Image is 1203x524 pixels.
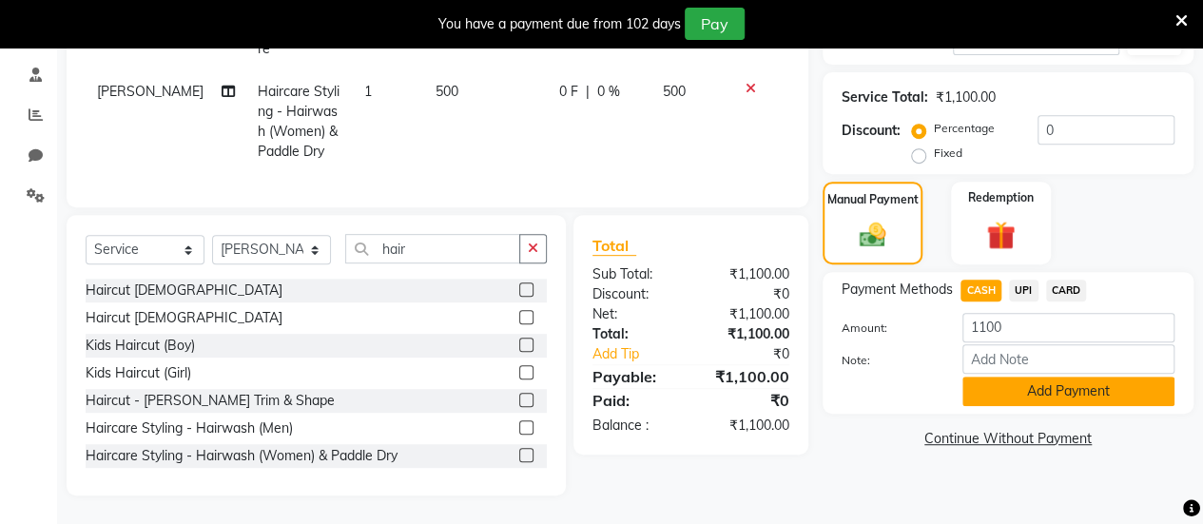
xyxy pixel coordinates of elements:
span: 0 % [597,82,620,102]
input: Add Note [962,344,1174,374]
div: ₹1,100.00 [690,365,804,388]
label: Amount: [827,320,948,337]
div: Service Total: [842,87,928,107]
div: ₹1,100.00 [936,87,996,107]
label: Redemption [968,189,1034,206]
div: Haircut [DEMOGRAPHIC_DATA] [86,281,282,301]
label: Percentage [934,120,995,137]
span: [PERSON_NAME] [97,83,204,100]
span: Total [592,236,636,256]
div: Sub Total: [578,264,691,284]
div: Net: [578,304,691,324]
span: 500 [662,83,685,100]
a: Continue Without Payment [826,429,1190,449]
button: Pay [685,8,745,40]
div: ₹0 [709,344,804,364]
span: UPI [1009,280,1038,301]
div: Kids Haircut (Girl) [86,363,191,383]
div: Paid: [578,389,691,412]
div: Haircut [DEMOGRAPHIC_DATA] [86,308,282,328]
div: ₹0 [690,284,804,304]
div: ₹0 [690,389,804,412]
label: Fixed [934,145,962,162]
div: Kids Haircut (Boy) [86,336,195,356]
span: Haircare Styling - Hairwash (Women) & Paddle Dry [258,83,340,160]
span: 500 [436,83,458,100]
label: Note: [827,352,948,369]
label: Manual Payment [827,191,919,208]
span: CASH [960,280,1001,301]
div: Total: [578,324,691,344]
div: Haircut - [PERSON_NAME] Trim & Shape [86,391,335,411]
input: Search or Scan [345,234,520,263]
span: Payment Methods [842,280,953,300]
img: _gift.svg [978,218,1024,253]
div: ₹1,100.00 [690,304,804,324]
div: Haircare Styling - Hairwash (Men) [86,418,293,438]
div: Balance : [578,416,691,436]
div: You have a payment due from 102 days [438,14,681,34]
div: ₹1,100.00 [690,264,804,284]
span: | [586,82,590,102]
div: Haircare Styling - Hairwash (Women) & Paddle Dry [86,446,398,466]
span: 0 F [559,82,578,102]
div: ₹1,100.00 [690,416,804,436]
div: Payable: [578,365,691,388]
div: Discount: [842,121,901,141]
a: Add Tip [578,344,709,364]
span: CARD [1046,280,1087,301]
input: Amount [962,313,1174,342]
div: Discount: [578,284,691,304]
div: ₹1,100.00 [690,324,804,344]
img: _cash.svg [851,220,895,250]
button: Add Payment [962,377,1174,406]
span: 1 [364,83,372,100]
